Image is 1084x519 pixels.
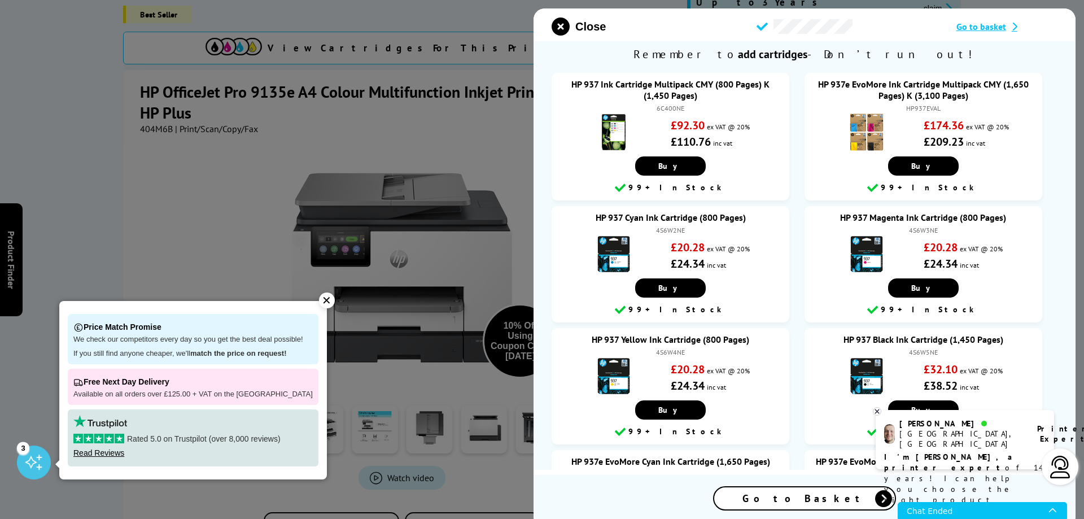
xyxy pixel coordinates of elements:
[557,303,784,317] div: 99+ In Stock
[73,434,313,444] p: Rated 5.0 on Trustpilot (over 8,000 reviews)
[575,20,606,33] span: Close
[563,348,778,356] div: 4S6W4NE
[1049,456,1072,478] img: user-headset-light.svg
[73,374,313,390] p: Free Next Day Delivery
[810,181,1037,195] div: 99+ In Stock
[956,21,1057,32] a: Go to basket
[810,303,1037,317] div: 99+ In Stock
[847,112,886,152] img: HP 937e EvoMore Ink Cartridge Multipack CMY (1,650 Pages) K (3,100 Pages)
[911,283,936,293] span: Buy
[73,390,313,399] p: Available on all orders over £125.00 + VAT on the [GEOGRAPHIC_DATA]
[898,502,1067,519] iframe: Chat icon for chat window
[73,349,313,359] p: If you still find anyone cheaper, we'll
[884,452,1046,505] p: of 14 years! I can help you choose the right product
[534,41,1076,67] span: Remember to - Don’t run out!
[594,356,633,396] img: HP 937 Yellow Ink Cartridge (800 Pages)
[924,134,964,149] strong: £209.23
[884,424,895,444] img: ashley-livechat.png
[73,434,124,443] img: stars-5.svg
[557,425,784,439] div: 99+ In Stock
[707,261,726,269] span: inc vat
[816,104,1031,112] div: HP937EVAL
[843,334,1003,345] a: HP 937 Black Ink Cartridge (1,450 Pages)
[847,356,886,396] img: HP 937 Black Ink Cartridge (1,450 Pages)
[884,452,1016,473] b: I'm [PERSON_NAME], a printer expert
[960,383,979,391] span: inc vat
[658,161,683,171] span: Buy
[671,118,705,133] strong: £92.30
[966,139,985,147] span: inc vat
[810,425,1037,439] div: 99+ In Stock
[671,362,705,377] strong: £20.28
[571,456,770,467] a: HP 937e EvoMore Cyan Ink Cartridge (1,650 Pages)
[17,442,29,454] div: 3
[924,378,958,393] strong: £38.52
[563,104,778,112] div: 6C400NE
[671,378,705,393] strong: £24.34
[319,293,335,308] div: ✕
[911,405,936,415] span: Buy
[557,181,784,195] div: 99+ In Stock
[713,139,732,147] span: inc vat
[658,405,683,415] span: Buy
[956,21,1006,32] span: Go to basket
[816,470,1031,478] div: 4S6W7NE
[742,492,867,505] span: Go to Basket
[671,256,705,271] strong: £24.34
[960,261,979,269] span: inc vat
[960,245,1003,253] span: ex VAT @ 20%
[596,212,746,223] a: HP 937 Cyan Ink Cartridge (800 Pages)
[911,161,936,171] span: Buy
[707,383,726,391] span: inc vat
[73,448,124,457] a: Read Reviews
[563,226,778,234] div: 4S6W2NE
[818,78,1029,101] a: HP 937e EvoMore Ink Cartridge Multipack CMY (1,650 Pages) K (3,100 Pages)
[73,320,313,335] p: Price Match Promise
[816,456,1031,467] a: HP 937e EvoMore Magenta Ink Cartridge (1,650 Pages)
[707,245,750,253] span: ex VAT @ 20%
[816,226,1031,234] div: 4S6W3NE
[899,429,1023,449] div: [GEOGRAPHIC_DATA], [GEOGRAPHIC_DATA]
[738,47,807,62] b: add cartridges
[707,123,750,131] span: ex VAT @ 20%
[671,240,705,255] strong: £20.28
[594,234,633,274] img: HP 937 Cyan Ink Cartridge (800 Pages)
[713,486,896,511] a: Go to Basket
[563,470,778,478] div: 4S6W6NE
[899,418,1023,429] div: [PERSON_NAME]
[552,18,606,36] button: close modal
[816,348,1031,356] div: 4S6W5NE
[924,240,958,255] strong: £20.28
[707,367,750,375] span: ex VAT @ 20%
[592,334,749,345] a: HP 937 Yellow Ink Cartridge (800 Pages)
[966,123,1009,131] span: ex VAT @ 20%
[847,234,886,274] img: HP 937 Magenta Ink Cartridge (800 Pages)
[671,134,711,149] strong: £110.76
[190,349,286,357] strong: match the price on request!
[571,78,770,101] a: HP 937 Ink Cartridge Multipack CMY (800 Pages) K (1,450 Pages)
[924,362,958,377] strong: £32.10
[924,256,958,271] strong: £24.34
[73,335,313,344] p: We check our competitors every day so you get the best deal possible!
[960,367,1003,375] span: ex VAT @ 20%
[594,112,633,152] img: HP 937 Ink Cartridge Multipack CMY (800 Pages) K (1,450 Pages)
[841,212,1007,223] a: HP 937 Magenta Ink Cartridge (800 Pages)
[73,415,127,428] img: trustpilot rating
[924,118,964,133] strong: £174.36
[658,283,683,293] span: Buy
